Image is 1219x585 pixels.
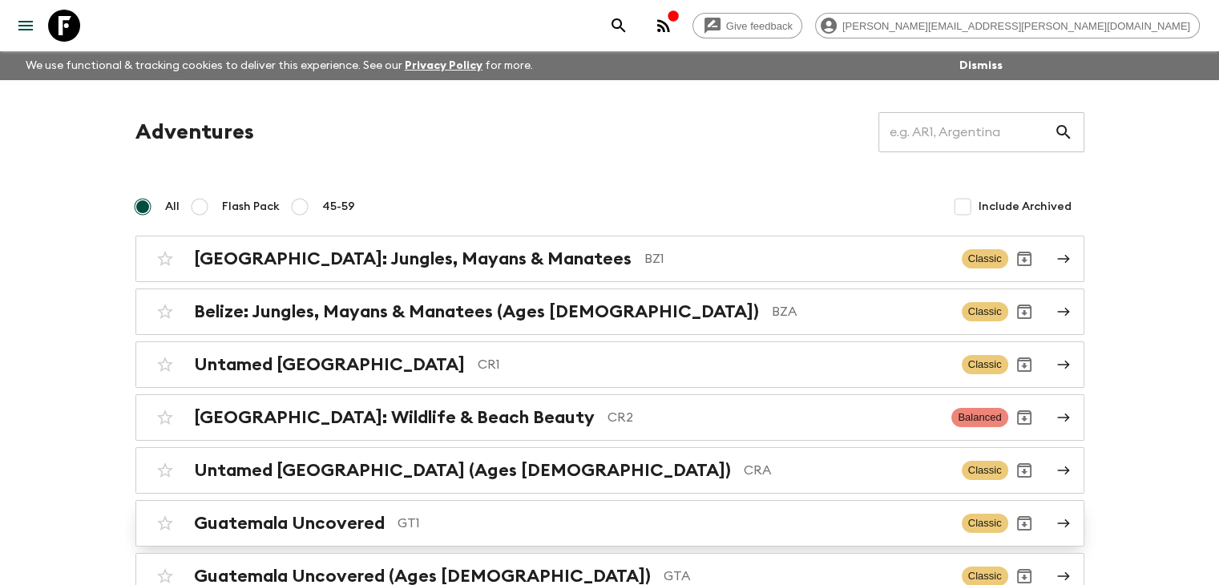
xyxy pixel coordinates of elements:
[135,447,1084,494] a: Untamed [GEOGRAPHIC_DATA] (Ages [DEMOGRAPHIC_DATA])CRAClassicArchive
[10,10,42,42] button: menu
[478,355,949,374] p: CR1
[135,394,1084,441] a: [GEOGRAPHIC_DATA]: Wildlife & Beach BeautyCR2BalancedArchive
[194,460,731,481] h2: Untamed [GEOGRAPHIC_DATA] (Ages [DEMOGRAPHIC_DATA])
[222,199,280,215] span: Flash Pack
[322,199,355,215] span: 45-59
[1008,296,1040,328] button: Archive
[692,13,802,38] a: Give feedback
[135,236,1084,282] a: [GEOGRAPHIC_DATA]: Jungles, Mayans & ManateesBZ1ClassicArchive
[1008,349,1040,381] button: Archive
[744,461,949,480] p: CRA
[815,13,1200,38] div: [PERSON_NAME][EMAIL_ADDRESS][PERSON_NAME][DOMAIN_NAME]
[878,110,1054,155] input: e.g. AR1, Argentina
[603,10,635,42] button: search adventures
[19,51,539,80] p: We use functional & tracking cookies to deliver this experience. See our for more.
[1008,454,1040,486] button: Archive
[135,500,1084,547] a: Guatemala UncoveredGT1ClassicArchive
[962,514,1008,533] span: Classic
[979,199,1072,215] span: Include Archived
[644,249,949,268] p: BZ1
[135,116,254,148] h1: Adventures
[962,302,1008,321] span: Classic
[194,407,595,428] h2: [GEOGRAPHIC_DATA]: Wildlife & Beach Beauty
[962,355,1008,374] span: Classic
[962,461,1008,480] span: Classic
[717,20,801,32] span: Give feedback
[1008,507,1040,539] button: Archive
[194,248,632,269] h2: [GEOGRAPHIC_DATA]: Jungles, Mayans & Manatees
[607,408,939,427] p: CR2
[1008,401,1040,434] button: Archive
[135,341,1084,388] a: Untamed [GEOGRAPHIC_DATA]CR1ClassicArchive
[1008,243,1040,275] button: Archive
[962,249,1008,268] span: Classic
[834,20,1199,32] span: [PERSON_NAME][EMAIL_ADDRESS][PERSON_NAME][DOMAIN_NAME]
[772,302,949,321] p: BZA
[194,301,759,322] h2: Belize: Jungles, Mayans & Manatees (Ages [DEMOGRAPHIC_DATA])
[398,514,949,533] p: GT1
[135,288,1084,335] a: Belize: Jungles, Mayans & Manatees (Ages [DEMOGRAPHIC_DATA])BZAClassicArchive
[405,60,482,71] a: Privacy Policy
[955,54,1007,77] button: Dismiss
[951,408,1007,427] span: Balanced
[194,513,385,534] h2: Guatemala Uncovered
[165,199,180,215] span: All
[194,354,465,375] h2: Untamed [GEOGRAPHIC_DATA]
